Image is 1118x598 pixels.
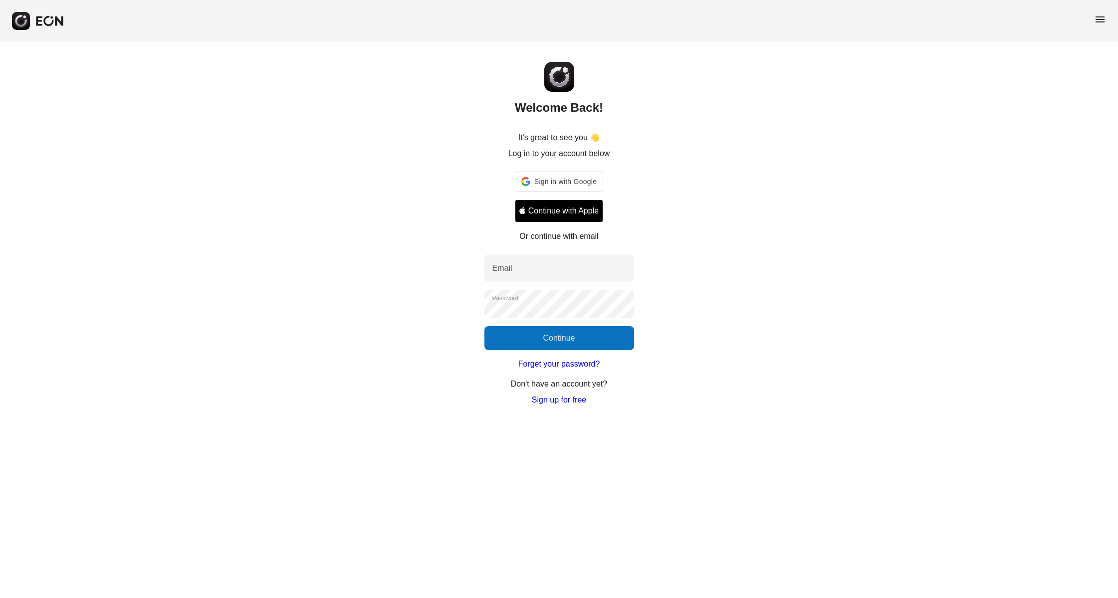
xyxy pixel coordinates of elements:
[492,262,512,274] label: Email
[519,230,598,242] p: Or continue with email
[511,378,607,390] p: Don't have an account yet?
[484,326,634,350] button: Continue
[515,100,603,116] h2: Welcome Back!
[508,148,610,160] p: Log in to your account below
[1094,13,1106,25] span: menu
[515,172,603,192] div: Sign in with Google
[532,394,586,406] a: Sign up for free
[515,199,603,222] button: Signin with apple ID
[492,294,519,302] label: Password
[534,176,597,188] span: Sign in with Google
[518,358,600,370] a: Forget your password?
[518,132,600,144] p: It's great to see you 👋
